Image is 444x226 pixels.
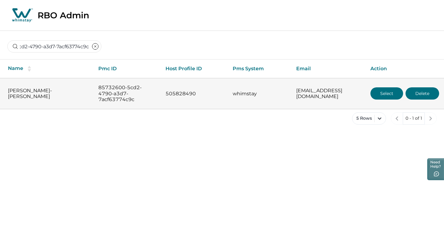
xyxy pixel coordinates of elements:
[166,91,223,97] p: 505828490
[424,112,437,125] button: next page
[38,10,89,20] p: RBO Admin
[98,85,155,103] p: 85732600-5cd2-4790-a3d7-7acf63774c9c
[291,60,366,78] th: Email
[403,112,425,125] button: 0 - 1 of 1
[93,60,160,78] th: Pmc ID
[89,40,101,53] button: clear input
[233,91,286,97] p: whimstay
[406,87,439,100] button: Delete
[391,112,403,125] button: previous page
[296,88,361,100] p: [EMAIL_ADDRESS][DOMAIN_NAME]
[352,112,386,125] button: 5 Rows
[406,115,422,122] p: 0 - 1 of 1
[8,88,89,100] p: [PERSON_NAME]-[PERSON_NAME]
[161,60,228,78] th: Host Profile ID
[228,60,291,78] th: Pms System
[370,87,403,100] button: Select
[7,40,101,53] input: Search by pmc name
[23,66,35,72] button: sorting
[366,60,444,78] th: Action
